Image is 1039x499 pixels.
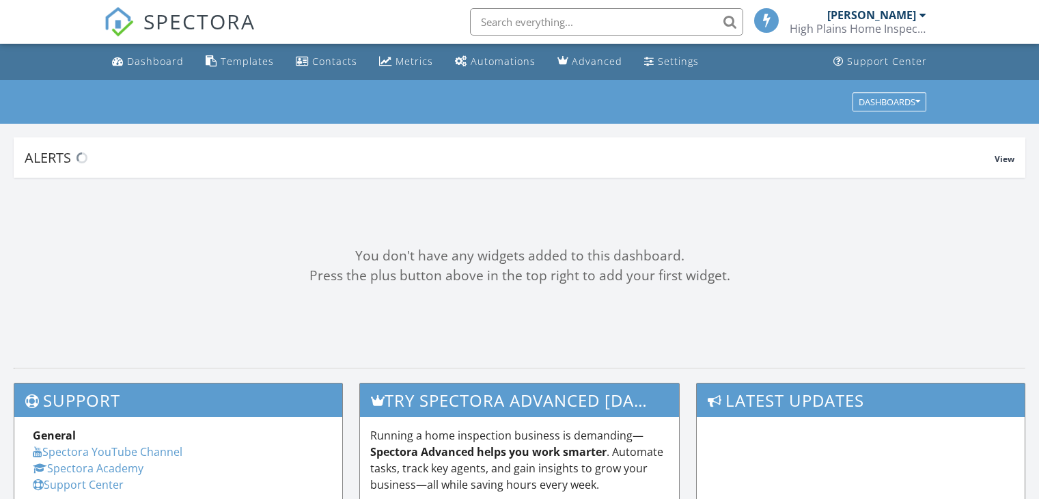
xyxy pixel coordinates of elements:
a: SPECTORA [104,18,255,47]
a: Support Center [828,49,932,75]
input: Search everything... [470,8,743,36]
div: Dashboard [127,55,184,68]
a: Metrics [374,49,439,75]
span: SPECTORA [143,7,255,36]
div: Contacts [312,55,357,68]
div: High Plains Home Inspections, LLC [790,22,926,36]
a: Spectora YouTube Channel [33,444,182,459]
button: Dashboards [853,92,926,111]
a: Contacts [290,49,363,75]
a: Dashboard [107,49,189,75]
a: Templates [200,49,279,75]
div: You don't have any widgets added to this dashboard. [14,246,1025,266]
div: Dashboards [859,97,920,107]
h3: Try spectora advanced [DATE] [360,383,680,417]
div: Automations [471,55,536,68]
a: Spectora Academy [33,461,143,476]
a: Advanced [552,49,628,75]
div: Support Center [847,55,927,68]
strong: General [33,428,76,443]
img: The Best Home Inspection Software - Spectora [104,7,134,37]
div: Advanced [572,55,622,68]
h3: Support [14,383,342,417]
a: Support Center [33,477,124,492]
div: Templates [221,55,274,68]
div: [PERSON_NAME] [827,8,916,22]
div: Metrics [396,55,433,68]
div: Settings [658,55,699,68]
span: View [995,153,1014,165]
h3: Latest Updates [697,383,1025,417]
div: Alerts [25,148,995,167]
p: Running a home inspection business is demanding— . Automate tasks, track key agents, and gain ins... [370,427,669,493]
strong: Spectora Advanced helps you work smarter [370,444,607,459]
a: Automations (Basic) [449,49,541,75]
a: Settings [639,49,704,75]
div: Press the plus button above in the top right to add your first widget. [14,266,1025,286]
